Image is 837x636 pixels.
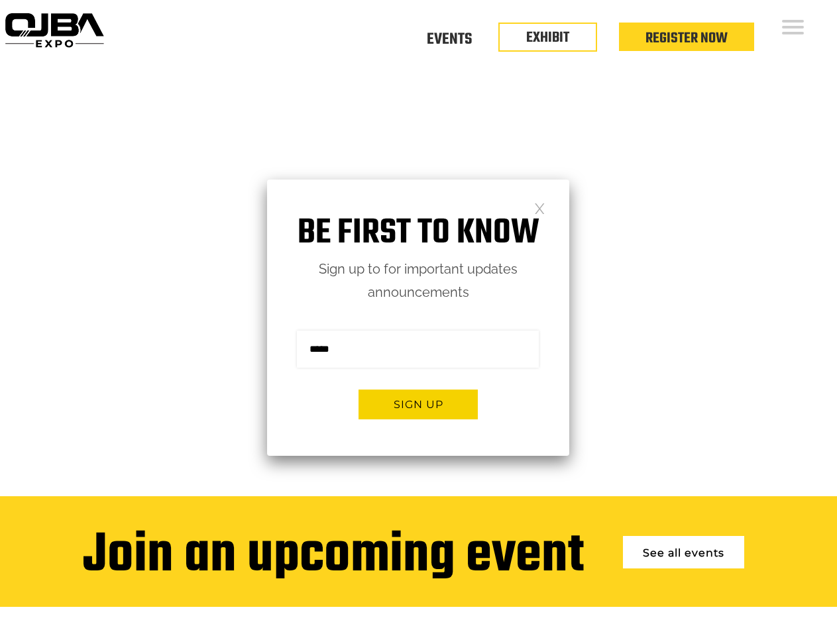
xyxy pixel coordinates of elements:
[83,526,584,587] div: Join an upcoming event
[267,258,569,304] p: Sign up to for important updates announcements
[267,213,569,254] h1: Be first to know
[526,26,569,49] a: EXHIBIT
[534,202,545,213] a: Close
[645,27,728,50] a: Register Now
[623,536,744,568] a: See all events
[359,390,478,419] button: Sign up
